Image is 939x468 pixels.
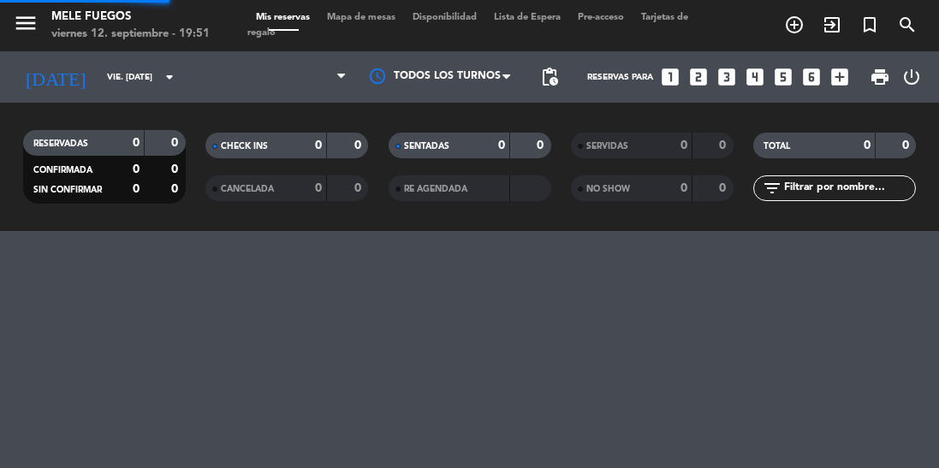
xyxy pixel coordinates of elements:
[133,137,140,149] strong: 0
[822,15,842,35] i: exit_to_app
[159,67,180,87] i: arrow_drop_down
[133,183,140,195] strong: 0
[171,137,181,149] strong: 0
[51,9,210,26] div: Mele Fuegos
[13,59,98,95] i: [DATE]
[680,182,687,194] strong: 0
[318,13,404,22] span: Mapa de mesas
[171,183,181,195] strong: 0
[404,13,485,22] span: Disponibilidad
[33,186,102,194] span: SIN CONFIRMAR
[782,179,915,198] input: Filtrar por nombre...
[800,66,823,88] i: looks_6
[864,139,871,151] strong: 0
[586,142,628,151] span: SERVIDAS
[901,67,922,87] i: power_settings_new
[33,166,92,175] span: CONFIRMADA
[897,15,918,35] i: search
[171,163,181,175] strong: 0
[315,182,322,194] strong: 0
[764,142,790,151] span: TOTAL
[719,139,729,151] strong: 0
[485,13,569,22] span: Lista de Espera
[784,15,805,35] i: add_circle_outline
[221,142,268,151] span: CHECK INS
[315,139,322,151] strong: 0
[902,139,912,151] strong: 0
[829,66,851,88] i: add_box
[716,66,738,88] i: looks_3
[569,13,633,22] span: Pre-acceso
[247,13,318,22] span: Mis reservas
[870,67,890,87] span: print
[537,139,547,151] strong: 0
[539,67,560,87] span: pending_actions
[498,139,505,151] strong: 0
[659,66,681,88] i: looks_one
[772,66,794,88] i: looks_5
[897,51,926,103] div: LOG OUT
[354,182,365,194] strong: 0
[719,182,729,194] strong: 0
[13,10,39,42] button: menu
[354,139,365,151] strong: 0
[133,163,140,175] strong: 0
[680,139,687,151] strong: 0
[221,185,274,193] span: CANCELADA
[13,10,39,36] i: menu
[587,73,653,82] span: Reservas para
[744,66,766,88] i: looks_4
[51,26,210,43] div: viernes 12. septiembre - 19:51
[404,142,449,151] span: SENTADAS
[687,66,710,88] i: looks_two
[404,185,467,193] span: RE AGENDADA
[586,185,630,193] span: NO SHOW
[33,139,88,148] span: RESERVADAS
[762,178,782,198] i: filter_list
[859,15,880,35] i: turned_in_not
